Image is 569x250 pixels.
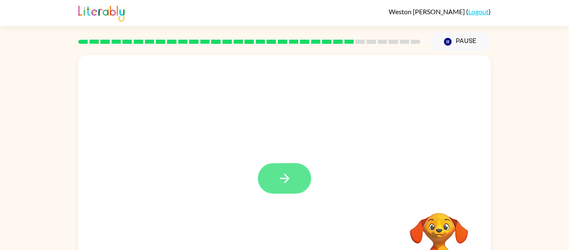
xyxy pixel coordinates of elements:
div: ( ) [389,8,491,15]
button: Pause [430,32,491,51]
span: Weston [PERSON_NAME] [389,8,466,15]
img: Literably [78,3,125,22]
a: Logout [468,8,489,15]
